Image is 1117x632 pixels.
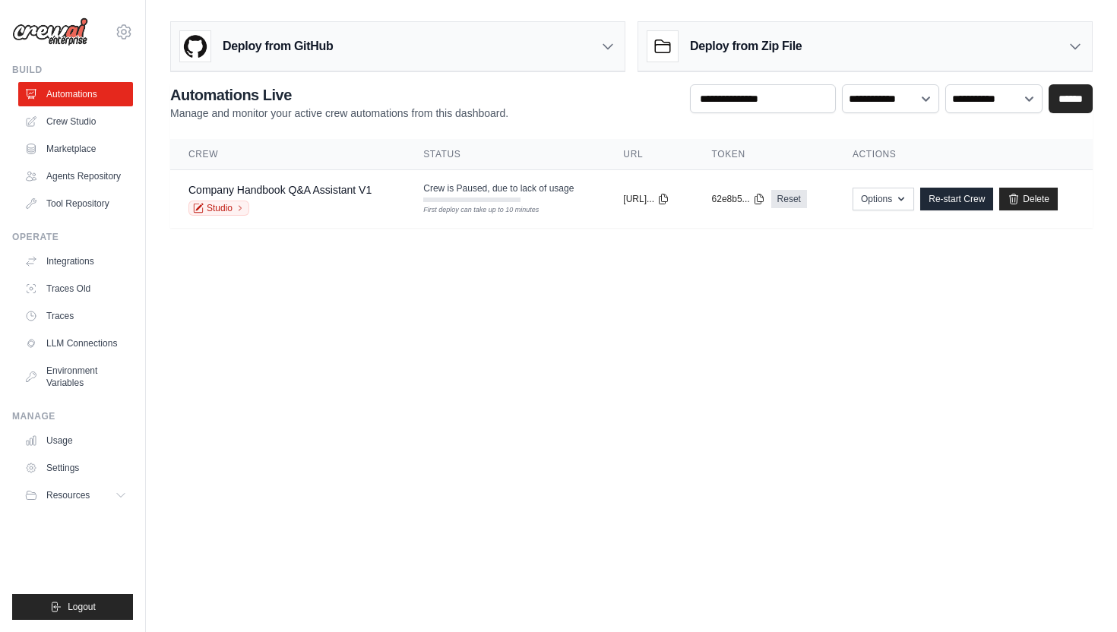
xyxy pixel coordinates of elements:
[18,191,133,216] a: Tool Repository
[712,193,765,205] button: 62e8b5...
[18,428,133,453] a: Usage
[18,304,133,328] a: Traces
[18,137,133,161] a: Marketplace
[18,331,133,355] a: LLM Connections
[694,139,834,170] th: Token
[18,82,133,106] a: Automations
[170,84,508,106] h2: Automations Live
[920,188,993,210] a: Re-start Crew
[18,276,133,301] a: Traces Old
[68,601,96,613] span: Logout
[188,201,249,216] a: Studio
[170,139,405,170] th: Crew
[12,410,133,422] div: Manage
[188,184,372,196] a: Company Handbook Q&A Assistant V1
[12,231,133,243] div: Operate
[690,37,802,55] h3: Deploy from Zip File
[12,594,133,620] button: Logout
[12,17,88,46] img: Logo
[18,359,133,395] a: Environment Variables
[223,37,333,55] h3: Deploy from GitHub
[170,106,508,121] p: Manage and monitor your active crew automations from this dashboard.
[18,164,133,188] a: Agents Repository
[605,139,693,170] th: URL
[18,483,133,507] button: Resources
[180,31,210,62] img: GitHub Logo
[405,139,605,170] th: Status
[834,139,1093,170] th: Actions
[18,456,133,480] a: Settings
[423,205,521,216] div: First deploy can take up to 10 minutes
[18,249,133,273] a: Integrations
[999,188,1058,210] a: Delete
[853,188,914,210] button: Options
[423,182,574,194] span: Crew is Paused, due to lack of usage
[18,109,133,134] a: Crew Studio
[46,489,90,501] span: Resources
[771,190,807,208] a: Reset
[12,64,133,76] div: Build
